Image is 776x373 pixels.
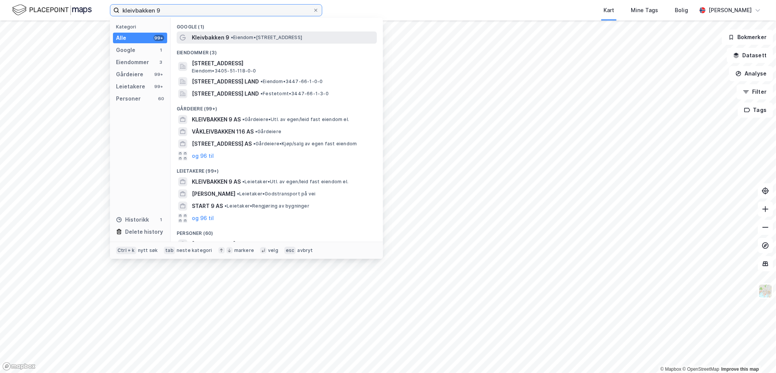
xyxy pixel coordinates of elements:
[192,214,214,223] button: og 96 til
[171,100,383,113] div: Gårdeiere (99+)
[738,337,776,373] div: Kontrollprogram for chat
[260,79,263,84] span: •
[727,48,773,63] button: Datasett
[631,6,658,15] div: Mine Tags
[604,6,614,15] div: Kart
[237,241,274,247] span: Person • [DATE]
[729,66,773,81] button: Analyse
[253,141,357,147] span: Gårdeiere • Kjøp/salg av egen fast eiendom
[660,367,681,372] a: Mapbox
[192,239,235,249] span: [PERSON_NAME]
[138,247,158,253] div: nytt søk
[158,96,164,102] div: 60
[177,247,212,253] div: neste kategori
[682,367,719,372] a: OpenStreetMap
[224,203,309,209] span: Leietaker • Rengjøring av bygninger
[116,82,145,91] div: Leietakere
[224,203,227,209] span: •
[154,83,164,90] div: 99+
[738,102,773,118] button: Tags
[237,191,315,197] span: Leietaker • Godstransport på vei
[242,116,245,122] span: •
[164,247,175,254] div: tab
[116,46,135,55] div: Google
[192,201,223,211] span: START 9 AS
[116,247,136,254] div: Ctrl + k
[192,77,259,86] span: [STREET_ADDRESS] LAND
[116,33,126,42] div: Alle
[709,6,752,15] div: [PERSON_NAME]
[231,35,233,40] span: •
[260,91,263,96] span: •
[12,3,92,17] img: logo.f888ab2527a4732fd821a326f86c7f29.svg
[2,362,36,371] a: Mapbox homepage
[192,115,241,124] span: KLEIVBAKKEN 9 AS
[297,247,313,253] div: avbryt
[158,217,164,223] div: 1
[192,68,256,74] span: Eiendom • 3405-51-118-0-0
[268,247,278,253] div: velg
[171,44,383,57] div: Eiendommer (3)
[231,35,302,41] span: Eiendom • [STREET_ADDRESS]
[116,94,141,103] div: Personer
[284,247,296,254] div: esc
[158,47,164,53] div: 1
[171,224,383,238] div: Personer (60)
[237,241,239,247] span: •
[260,79,323,85] span: Eiendom • 3447-66-1-0-0
[192,151,214,161] button: og 96 til
[242,116,349,123] span: Gårdeiere • Utl. av egen/leid fast eiendom el.
[242,179,348,185] span: Leietaker • Utl. av egen/leid fast eiendom el.
[158,59,164,65] div: 3
[675,6,688,15] div: Bolig
[125,227,163,236] div: Delete history
[738,337,776,373] iframe: Chat Widget
[116,24,167,30] div: Kategori
[255,129,257,134] span: •
[260,91,329,97] span: Festetomt • 3447-66-1-3-0
[116,58,149,67] div: Eiendommer
[237,191,239,197] span: •
[758,284,773,298] img: Z
[722,30,773,45] button: Bokmerker
[116,215,149,224] div: Historikk
[171,162,383,176] div: Leietakere (99+)
[116,70,143,79] div: Gårdeiere
[253,141,256,146] span: •
[192,189,235,198] span: [PERSON_NAME]
[737,84,773,99] button: Filter
[242,179,245,184] span: •
[255,129,281,135] span: Gårdeiere
[234,247,254,253] div: markere
[192,127,254,136] span: VÅKLEIVBAKKEN 116 AS
[171,18,383,31] div: Google (1)
[192,139,252,148] span: [STREET_ADDRESS] AS
[721,367,759,372] a: Improve this map
[192,177,241,186] span: KLEIVBAKKEN 9 AS
[192,59,374,68] span: [STREET_ADDRESS]
[154,35,164,41] div: 99+
[192,89,259,98] span: [STREET_ADDRESS] LAND
[119,5,313,16] input: Søk på adresse, matrikkel, gårdeiere, leietakere eller personer
[154,71,164,77] div: 99+
[192,33,229,42] span: Kleivbakken 9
